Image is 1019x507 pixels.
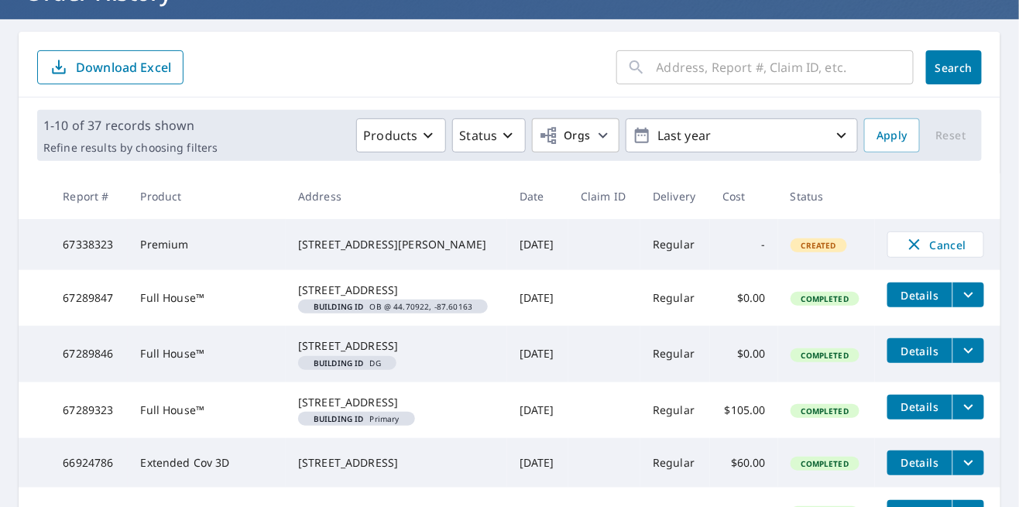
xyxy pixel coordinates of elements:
[507,326,568,382] td: [DATE]
[640,173,710,219] th: Delivery
[507,173,568,219] th: Date
[532,118,619,152] button: Orgs
[952,283,984,307] button: filesDropdownBtn-67289847
[952,338,984,363] button: filesDropdownBtn-67289846
[76,59,171,76] p: Download Excel
[897,344,943,358] span: Details
[128,438,285,488] td: Extended Cov 3D
[792,350,858,361] span: Completed
[792,458,858,469] span: Completed
[710,382,778,438] td: $105.00
[50,173,128,219] th: Report #
[651,122,832,149] p: Last year
[298,338,495,354] div: [STREET_ADDRESS]
[128,219,285,270] td: Premium
[640,219,710,270] td: Regular
[539,126,591,146] span: Orgs
[286,173,507,219] th: Address
[710,270,778,326] td: $0.00
[778,173,875,219] th: Status
[710,173,778,219] th: Cost
[887,231,984,258] button: Cancel
[507,219,568,270] td: [DATE]
[640,382,710,438] td: Regular
[37,50,184,84] button: Download Excel
[952,450,984,475] button: filesDropdownBtn-66924786
[314,303,364,310] em: Building ID
[904,235,968,254] span: Cancel
[710,219,778,270] td: -
[314,415,364,423] em: Building ID
[507,438,568,488] td: [DATE]
[792,293,858,304] span: Completed
[640,270,710,326] td: Regular
[926,50,982,84] button: Search
[887,395,952,420] button: detailsBtn-67289323
[792,240,846,251] span: Created
[657,46,914,89] input: Address, Report #, Claim ID, etc.
[298,395,495,410] div: [STREET_ADDRESS]
[128,173,285,219] th: Product
[507,382,568,438] td: [DATE]
[363,126,417,145] p: Products
[298,283,495,298] div: [STREET_ADDRESS]
[304,415,409,423] span: Primary
[304,359,390,367] span: DG
[50,219,128,270] td: 67338323
[356,118,446,152] button: Products
[887,283,952,307] button: detailsBtn-67289847
[452,118,526,152] button: Status
[626,118,858,152] button: Last year
[50,382,128,438] td: 67289323
[640,326,710,382] td: Regular
[897,455,943,470] span: Details
[304,303,482,310] span: OB @ 44.70922, -87.60163
[43,116,218,135] p: 1-10 of 37 records shown
[897,399,943,414] span: Details
[792,406,858,416] span: Completed
[507,270,568,326] td: [DATE]
[50,438,128,488] td: 66924786
[897,288,943,303] span: Details
[128,326,285,382] td: Full House™
[314,359,364,367] em: Building ID
[43,141,218,155] p: Refine results by choosing filters
[952,395,984,420] button: filesDropdownBtn-67289323
[50,326,128,382] td: 67289846
[298,237,495,252] div: [STREET_ADDRESS][PERSON_NAME]
[710,438,778,488] td: $60.00
[568,173,640,219] th: Claim ID
[877,126,907,146] span: Apply
[128,270,285,326] td: Full House™
[938,60,969,75] span: Search
[459,126,497,145] p: Status
[298,455,495,471] div: [STREET_ADDRESS]
[640,438,710,488] td: Regular
[128,382,285,438] td: Full House™
[864,118,920,152] button: Apply
[887,338,952,363] button: detailsBtn-67289846
[50,270,128,326] td: 67289847
[710,326,778,382] td: $0.00
[887,450,952,475] button: detailsBtn-66924786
